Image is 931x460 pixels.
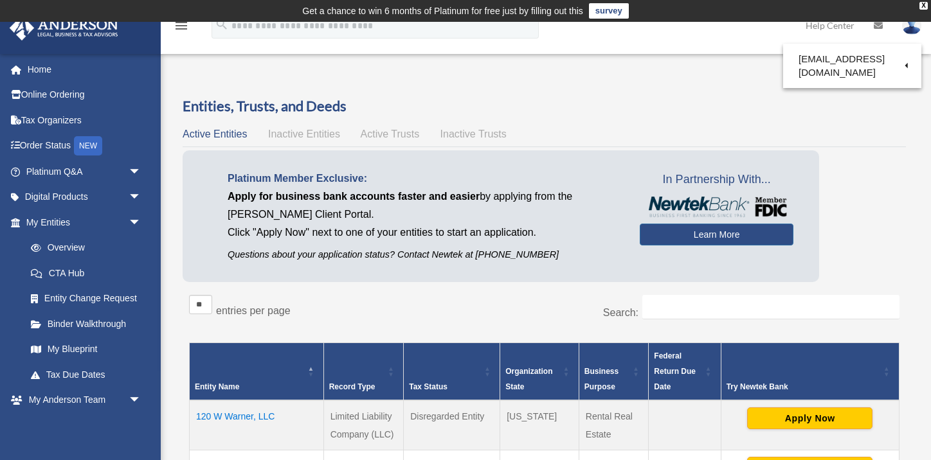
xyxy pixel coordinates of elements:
button: Apply Now [747,407,872,429]
p: by applying from the [PERSON_NAME] Client Portal. [228,188,620,224]
span: Active Trusts [361,128,420,139]
th: Tax Status: Activate to sort [404,342,500,400]
th: Business Purpose: Activate to sort [579,342,649,400]
a: My Blueprint [18,337,154,362]
span: arrow_drop_down [129,159,154,185]
div: NEW [74,136,102,155]
p: Platinum Member Exclusive: [228,170,620,188]
a: Learn More [640,224,793,245]
td: 120 W Warner, LLC [190,400,324,450]
span: Inactive Trusts [440,128,507,139]
a: Order StatusNEW [9,133,161,159]
span: Record Type [329,382,375,391]
a: My Entitiesarrow_drop_down [9,209,154,235]
span: Entity Name [195,382,239,391]
span: Federal Return Due Date [654,351,696,391]
span: arrow_drop_down [129,184,154,211]
span: Business Purpose [584,367,619,391]
a: My Documentsarrow_drop_down [9,412,161,438]
span: Organization State [505,367,552,391]
i: search [215,17,229,31]
span: In Partnership With... [640,170,793,190]
td: Limited Liability Company (LLC) [323,400,404,450]
img: Anderson Advisors Platinum Portal [6,15,122,40]
span: arrow_drop_down [129,387,154,414]
th: Organization State: Activate to sort [500,342,579,400]
a: Home [9,57,161,82]
a: Tax Due Dates [18,362,154,387]
a: Entity Change Request [18,286,154,312]
a: survey [589,3,629,19]
th: Record Type: Activate to sort [323,342,404,400]
span: Inactive Entities [268,128,340,139]
p: Questions about your application status? Contact Newtek at [PHONE_NUMBER] [228,247,620,263]
a: Platinum Q&Aarrow_drop_down [9,159,161,184]
td: Rental Real Estate [579,400,649,450]
span: arrow_drop_down [129,412,154,439]
div: close [919,2,928,10]
label: entries per page [216,305,291,316]
a: Online Ordering [9,82,161,108]
i: menu [174,18,189,33]
a: Binder Walkthrough [18,311,154,337]
a: [EMAIL_ADDRESS][DOMAIN_NAME] [783,47,921,85]
img: User Pic [902,16,921,35]
a: menu [174,22,189,33]
span: Active Entities [183,128,247,139]
a: Overview [18,235,148,261]
div: Get a chance to win 6 months of Platinum for free just by filling out this [302,3,583,19]
span: Apply for business bank accounts faster and easier [228,191,480,202]
th: Entity Name: Activate to invert sorting [190,342,324,400]
a: Digital Productsarrow_drop_down [9,184,161,210]
span: Tax Status [409,382,447,391]
h3: Entities, Trusts, and Deeds [183,96,906,116]
a: My Anderson Teamarrow_drop_down [9,387,161,413]
td: Disregarded Entity [404,400,500,450]
p: Click "Apply Now" next to one of your entities to start an application. [228,224,620,242]
label: Search: [603,307,638,318]
a: Tax Organizers [9,107,161,133]
img: NewtekBankLogoSM.png [646,197,787,217]
th: Try Newtek Bank : Activate to sort [721,342,899,400]
div: Try Newtek Bank [727,379,880,394]
td: [US_STATE] [500,400,579,450]
span: arrow_drop_down [129,209,154,236]
th: Federal Return Due Date: Activate to sort [649,342,721,400]
a: CTA Hub [18,260,154,286]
